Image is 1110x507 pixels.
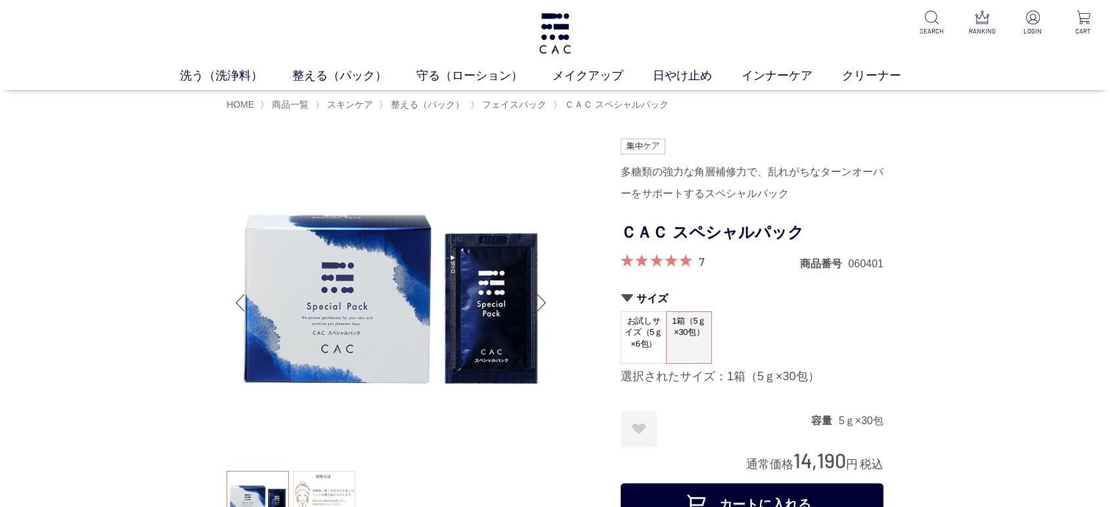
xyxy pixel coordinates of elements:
a: ＣＡＣ スペシャルパック [562,99,669,110]
a: 整える（パック） [292,67,416,85]
li: 〉 [470,99,550,111]
div: Next slide [529,276,555,329]
span: お試しサイズ（5ｇ×6包） [621,312,666,353]
span: スキンケア [327,99,373,110]
a: クリーナー [842,67,931,85]
a: 7 [699,254,705,269]
span: 商品一覧 [272,99,309,110]
a: RANKING [966,11,998,36]
dt: 商品番号 [800,257,849,271]
a: HOME [227,99,254,110]
span: 1箱（5ｇ×30包） [667,312,711,349]
span: 税込 [860,458,883,471]
a: 商品一覧 [269,99,309,110]
a: LOGIN [1017,11,1049,36]
li: 〉 [379,99,468,111]
img: 集中ケア [621,139,665,154]
span: 整える（パック） [391,99,464,110]
span: フェイスパック [482,99,546,110]
a: 守る（ローション） [416,67,552,85]
span: 14,190 [793,448,846,472]
li: 〉 [260,99,312,111]
a: 日やけ止め [653,67,742,85]
p: LOGIN [1017,26,1049,36]
li: 〉 [315,99,376,111]
dd: 060401 [849,257,883,271]
a: CART [1067,11,1099,36]
p: CART [1067,26,1099,36]
a: 整える（パック） [388,99,464,110]
a: メイクアップ [552,67,653,85]
p: RANKING [966,26,998,36]
dt: 容量 [811,414,839,428]
a: お気に入りに登録する [621,411,657,447]
li: 〉 [553,99,672,111]
dd: 5ｇ×30包 [839,414,883,428]
img: ＣＡＣ スペシャルパック 1箱（5ｇ×30包） [227,139,555,467]
a: インナーケア [742,67,842,85]
img: logo [537,13,573,54]
a: SEARCH [916,11,948,36]
a: スキンケア [324,99,373,110]
div: 選択されたサイズ：1箱（5ｇ×30包） [621,369,883,385]
h2: サイズ [621,292,883,305]
a: 洗う（洗浄料） [180,67,292,85]
span: 通常価格 [746,458,793,471]
p: SEARCH [916,26,948,36]
div: Previous slide [227,276,253,329]
h1: ＣＡＣ スペシャルパック [621,218,883,248]
div: 多糖類の強力な角層補修力で、乱れがちなターンオーバーをサポートするスペシャルパック [621,161,883,206]
a: フェイスパック [479,99,546,110]
span: ＣＡＣ スペシャルパック [565,99,669,110]
span: 円 [846,458,858,471]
